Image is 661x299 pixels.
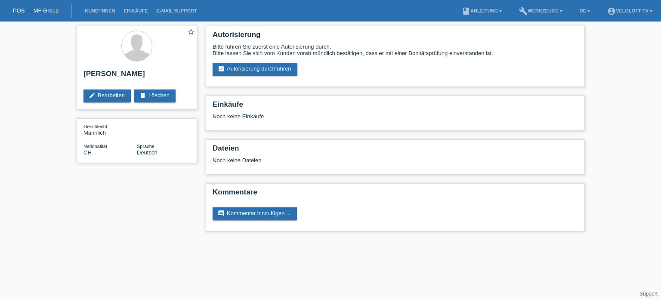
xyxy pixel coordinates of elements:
[213,63,297,76] a: assignment_turned_inAutorisierung durchführen
[139,92,146,99] i: delete
[83,144,107,149] span: Nationalität
[218,210,225,217] i: comment
[607,7,616,15] i: account_circle
[187,28,195,36] i: star_border
[462,7,470,15] i: book
[639,291,658,297] a: Support
[137,149,158,156] span: Deutsch
[83,89,131,102] a: editBearbeiten
[80,8,119,13] a: Kund*innen
[213,207,297,220] a: commentKommentar hinzufügen ...
[213,31,578,43] h2: Autorisierung
[519,7,528,15] i: build
[213,113,578,126] div: Noch keine Einkäufe
[213,43,578,56] div: Bitte führen Sie zuerst eine Autorisierung durch. Bitte lassen Sie sich vom Kunden vorab mündlich...
[213,188,578,201] h2: Kommentare
[83,149,92,156] span: Schweiz
[603,8,657,13] a: account_circleVeloLoft TV ▾
[13,7,59,14] a: POS — MF Group
[213,100,578,113] h2: Einkäufe
[218,65,225,72] i: assignment_turned_in
[152,8,201,13] a: E-Mail Support
[457,8,506,13] a: bookAnleitung ▾
[137,144,154,149] span: Sprache
[83,123,137,136] div: Männlich
[187,28,195,37] a: star_border
[213,157,476,163] div: Noch keine Dateien
[89,92,96,99] i: edit
[83,70,190,83] h2: [PERSON_NAME]
[83,124,107,129] span: Geschlecht
[213,144,578,157] h2: Dateien
[575,8,594,13] a: DE ▾
[515,8,567,13] a: buildWerkzeuge ▾
[134,89,176,102] a: deleteLöschen
[119,8,152,13] a: Einkäufe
